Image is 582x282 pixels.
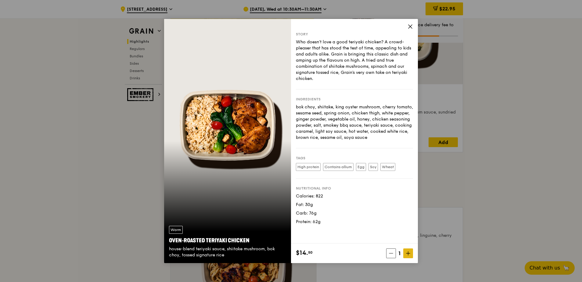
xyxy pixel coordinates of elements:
div: Carb: 76g [296,210,413,216]
span: $14. [296,248,308,258]
div: Who doesn't love a good teriyaki chicken? A crowd-pleaser that has stood the test of time, appeal... [296,39,413,82]
label: Contains allium [323,163,354,171]
div: Story [296,32,413,37]
div: Protein: 62g [296,219,413,225]
div: Nutritional info [296,186,413,191]
div: bok choy, shiitake, king oyster mushroom, cherry tomato, sesame seed, spring onion, chicken thigh... [296,104,413,141]
span: 50 [308,250,313,255]
div: house-blend teriyaki sauce, shiitake mushroom, bok choy, tossed signature rice [169,246,286,258]
div: Tags [296,156,413,161]
span: 1 [396,249,403,258]
div: Calories: 822 [296,193,413,199]
div: Fat: 30g [296,202,413,208]
div: Warm [169,226,183,234]
label: Egg [356,163,366,171]
label: Soy [368,163,378,171]
label: Wheat [380,163,395,171]
div: Ingredients [296,97,413,102]
div: Oven‑Roasted Teriyaki Chicken [169,236,286,245]
label: High protein [296,163,321,171]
